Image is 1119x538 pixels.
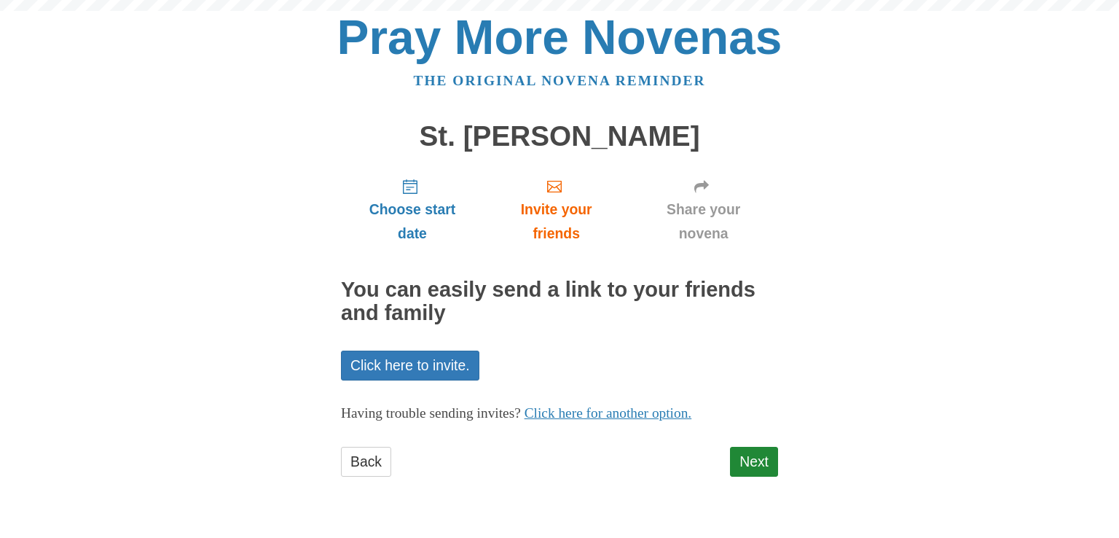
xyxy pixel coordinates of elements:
a: Next [730,447,778,477]
h2: You can easily send a link to your friends and family [341,278,778,325]
h1: St. [PERSON_NAME] [341,121,778,152]
span: Share your novena [643,198,763,246]
span: Choose start date [356,198,469,246]
a: Share your novena [629,166,778,253]
a: Back [341,447,391,477]
span: Invite your friends [498,198,614,246]
a: Choose start date [341,166,484,253]
a: Click here to invite. [341,351,479,381]
a: Pray More Novenas [337,10,782,64]
span: Having trouble sending invites? [341,405,521,421]
a: Invite your friends [484,166,629,253]
a: Click here for another option. [525,405,692,421]
a: The original novena reminder [414,73,706,88]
